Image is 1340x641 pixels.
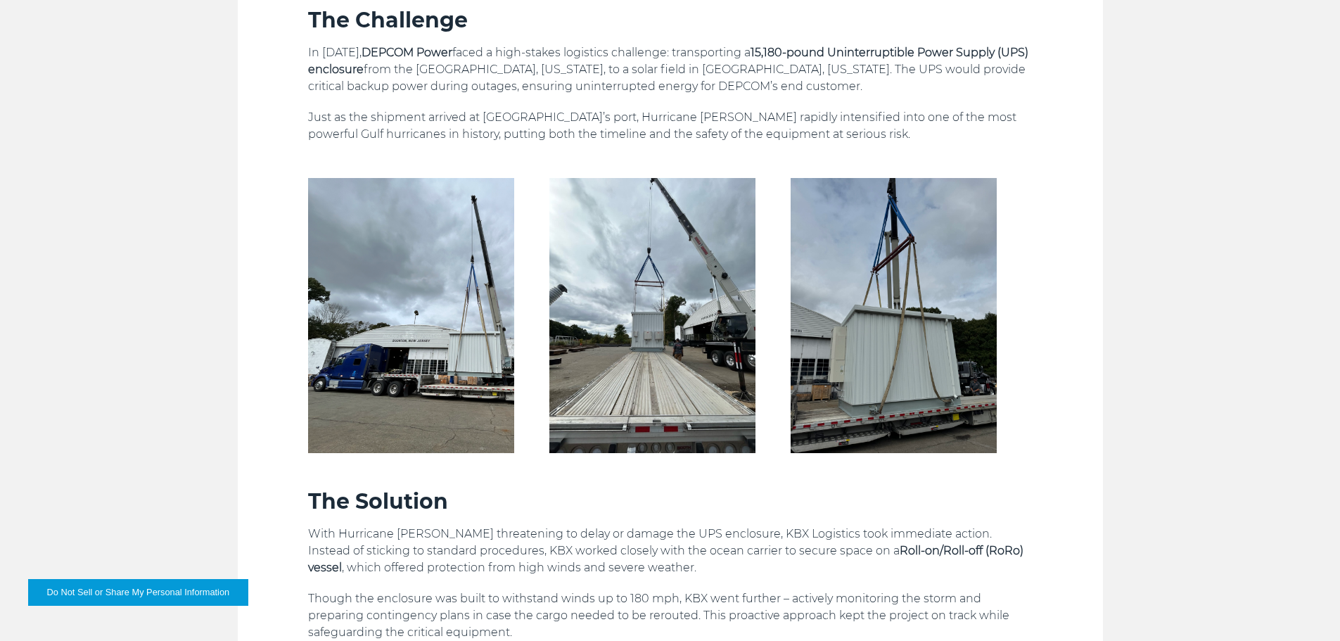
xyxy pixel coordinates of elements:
h3: The Solution [308,488,1033,515]
p: With Hurricane [PERSON_NAME] threatening to delay or damage the UPS enclosure, KBX Logistics took... [308,526,1033,576]
iframe: Chat Widget [1270,573,1340,641]
img: Crane hoisting UPS enclosure for hurricane-protected logistics [791,178,997,453]
p: In [DATE], faced a high-stakes logistics challenge: transporting a from the [GEOGRAPHIC_DATA], [U... [308,44,1033,95]
img: Truck and crane staging UPS enclosure at facility [308,178,514,453]
p: Just as the shipment arrived at [GEOGRAPHIC_DATA]’s port, Hurricane [PERSON_NAME] rapidly intensi... [308,109,1033,143]
button: Do Not Sell or Share My Personal Information [28,579,248,606]
strong: DEPCOM Power [362,46,452,59]
img: Rear view of UPS enclosure being loaded for project cargo transport [549,178,755,453]
h3: The Challenge [308,7,1033,34]
p: Though the enclosure was built to withstand winds up to 180 mph, KBX went further – actively moni... [308,590,1033,641]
